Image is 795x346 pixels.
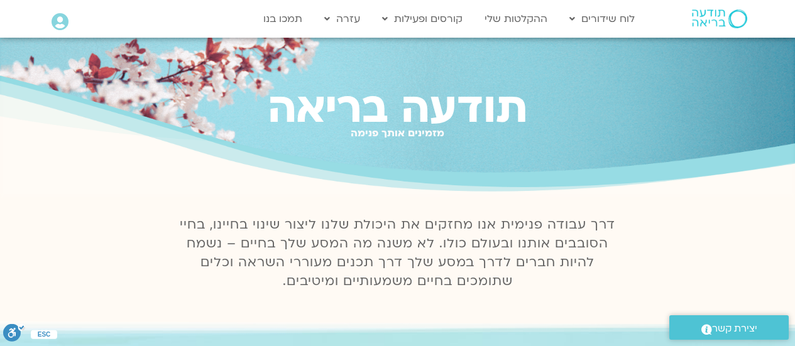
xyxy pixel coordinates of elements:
[173,215,623,291] p: דרך עבודה פנימית אנו מחזקים את היכולת שלנו ליצור שינוי בחיינו, בחיי הסובבים אותנו ובעולם כולו. לא...
[318,7,366,31] a: עזרה
[712,320,757,337] span: יצירת קשר
[692,9,747,28] img: תודעה בריאה
[257,7,309,31] a: תמכו בנו
[563,7,641,31] a: לוח שידורים
[478,7,554,31] a: ההקלטות שלי
[669,315,789,340] a: יצירת קשר
[376,7,469,31] a: קורסים ופעילות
